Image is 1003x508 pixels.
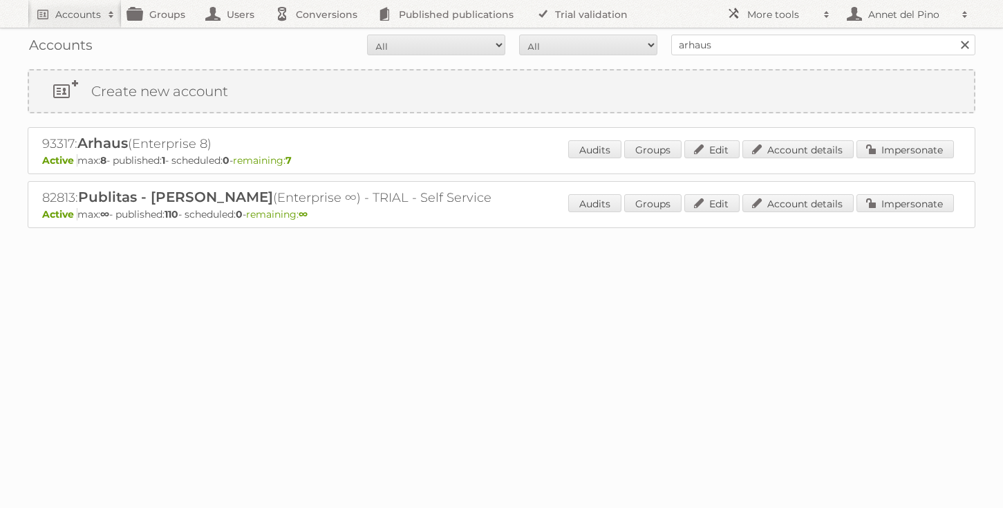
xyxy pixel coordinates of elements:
[747,8,816,21] h2: More tools
[684,140,740,158] a: Edit
[223,154,229,167] strong: 0
[42,189,526,207] h2: 82813: (Enterprise ∞) - TRIAL - Self Service
[856,140,954,158] a: Impersonate
[684,194,740,212] a: Edit
[162,154,165,167] strong: 1
[246,208,308,220] span: remaining:
[42,208,961,220] p: max: - published: - scheduled: -
[299,208,308,220] strong: ∞
[865,8,955,21] h2: Annet del Pino
[55,8,101,21] h2: Accounts
[42,154,961,167] p: max: - published: - scheduled: -
[29,70,974,112] a: Create new account
[100,154,106,167] strong: 8
[78,189,273,205] span: Publitas - [PERSON_NAME]
[624,194,682,212] a: Groups
[856,194,954,212] a: Impersonate
[42,135,526,153] h2: 93317: (Enterprise 8)
[42,154,77,167] span: Active
[568,140,621,158] a: Audits
[624,140,682,158] a: Groups
[742,194,854,212] a: Account details
[42,208,77,220] span: Active
[236,208,243,220] strong: 0
[285,154,292,167] strong: 7
[233,154,292,167] span: remaining:
[742,140,854,158] a: Account details
[568,194,621,212] a: Audits
[100,208,109,220] strong: ∞
[77,135,128,151] span: Arhaus
[165,208,178,220] strong: 110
